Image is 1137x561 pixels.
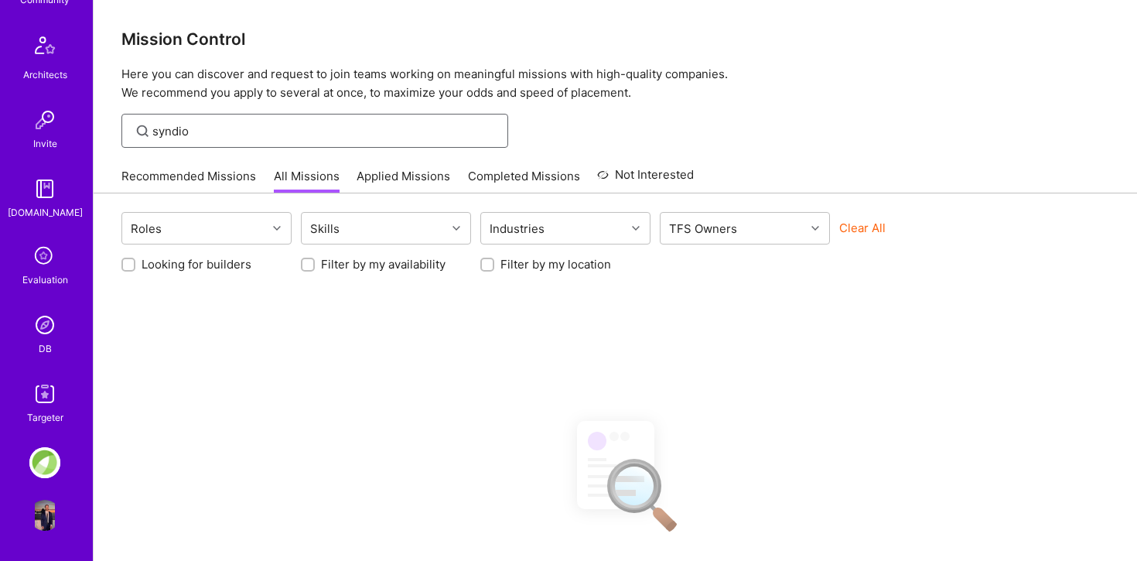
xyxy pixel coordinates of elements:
[29,104,60,135] img: Invite
[29,378,60,409] img: Skill Targeter
[27,409,63,426] div: Targeter
[121,168,256,193] a: Recommended Missions
[321,256,446,272] label: Filter by my availability
[273,224,281,232] i: icon Chevron
[597,166,694,193] a: Not Interested
[8,204,83,221] div: [DOMAIN_NAME]
[152,123,497,139] input: Find Mission...
[500,256,611,272] label: Filter by my location
[22,272,68,288] div: Evaluation
[486,217,548,240] div: Industries
[33,135,57,152] div: Invite
[811,224,819,232] i: icon Chevron
[23,67,67,83] div: Architects
[127,217,166,240] div: Roles
[550,407,681,542] img: No Results
[452,224,460,232] i: icon Chevron
[29,447,60,478] img: Anderson Global: Product Lead for Global Expansion
[468,168,580,193] a: Completed Missions
[29,310,60,340] img: Admin Search
[306,217,343,240] div: Skills
[29,173,60,204] img: guide book
[29,500,60,531] img: User Avatar
[121,29,1109,49] h3: Mission Control
[30,242,60,272] i: icon SelectionTeam
[142,256,251,272] label: Looking for builders
[632,224,640,232] i: icon Chevron
[39,340,52,357] div: DB
[134,122,152,140] i: icon SearchGrey
[26,447,64,478] a: Anderson Global: Product Lead for Global Expansion
[665,217,741,240] div: TFS Owners
[357,168,450,193] a: Applied Missions
[26,500,64,531] a: User Avatar
[839,220,886,236] button: Clear All
[26,29,63,67] img: Architects
[274,168,340,193] a: All Missions
[121,65,1109,102] p: Here you can discover and request to join teams working on meaningful missions with high-quality ...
